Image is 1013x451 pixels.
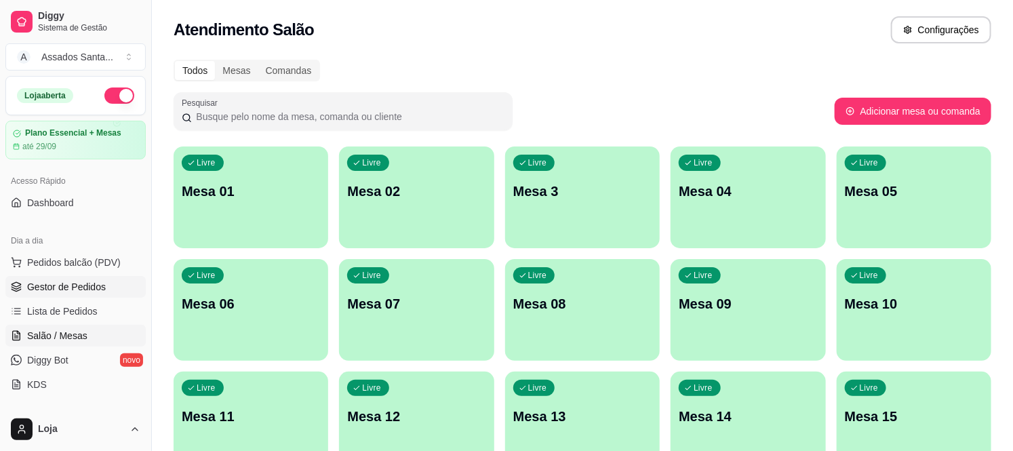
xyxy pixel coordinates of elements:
span: Loja [38,423,124,435]
article: Plano Essencial + Mesas [25,128,121,138]
button: Configurações [891,16,991,43]
a: KDS [5,374,146,395]
span: Dashboard [27,196,74,210]
p: Mesa 15 [845,407,983,426]
p: Livre [860,157,879,168]
span: Gestor de Pedidos [27,280,106,294]
a: Lista de Pedidos [5,300,146,322]
p: Mesa 08 [513,294,652,313]
button: LivreMesa 3 [505,146,660,248]
div: Mesas [215,61,258,80]
a: Dashboard [5,192,146,214]
button: Alterar Status [104,87,134,104]
button: LivreMesa 05 [837,146,991,248]
span: Diggy Bot [27,353,68,367]
p: Mesa 05 [845,182,983,201]
h2: Atendimento Salão [174,19,314,41]
label: Pesquisar [182,97,222,109]
button: LivreMesa 02 [339,146,494,248]
button: LivreMesa 01 [174,146,328,248]
div: Loja aberta [17,88,73,103]
span: Pedidos balcão (PDV) [27,256,121,269]
span: A [17,50,31,64]
p: Mesa 12 [347,407,485,426]
p: Mesa 01 [182,182,320,201]
span: KDS [27,378,47,391]
a: DiggySistema de Gestão [5,5,146,38]
div: Dia a dia [5,230,146,252]
span: Diggy [38,10,140,22]
p: Livre [197,157,216,168]
button: LivreMesa 09 [671,259,825,361]
div: Comandas [258,61,319,80]
p: Livre [528,157,547,168]
button: LivreMesa 04 [671,146,825,248]
p: Mesa 06 [182,294,320,313]
p: Mesa 07 [347,294,485,313]
div: Acesso Rápido [5,170,146,192]
p: Livre [528,383,547,393]
p: Mesa 14 [679,407,817,426]
button: Adicionar mesa ou comanda [835,98,991,125]
button: LivreMesa 07 [339,259,494,361]
p: Livre [362,383,381,393]
p: Livre [362,270,381,281]
p: Livre [197,270,216,281]
p: Mesa 11 [182,407,320,426]
a: Gestor de Pedidos [5,276,146,298]
button: LivreMesa 10 [837,259,991,361]
p: Livre [362,157,381,168]
p: Mesa 02 [347,182,485,201]
p: Mesa 04 [679,182,817,201]
div: Assados Santa ... [41,50,113,64]
button: Pedidos balcão (PDV) [5,252,146,273]
p: Livre [694,383,713,393]
p: Mesa 3 [513,182,652,201]
span: Lista de Pedidos [27,305,98,318]
p: Mesa 10 [845,294,983,313]
span: Salão / Mesas [27,329,87,342]
p: Livre [860,383,879,393]
p: Livre [528,270,547,281]
div: Todos [175,61,215,80]
button: Loja [5,413,146,446]
p: Livre [860,270,879,281]
input: Pesquisar [192,110,504,123]
a: Plano Essencial + Mesasaté 29/09 [5,121,146,159]
article: até 29/09 [22,141,56,152]
button: Select a team [5,43,146,71]
button: LivreMesa 06 [174,259,328,361]
span: Sistema de Gestão [38,22,140,33]
p: Mesa 13 [513,407,652,426]
a: Salão / Mesas [5,325,146,347]
p: Livre [694,157,713,168]
p: Livre [694,270,713,281]
p: Mesa 09 [679,294,817,313]
p: Livre [197,383,216,393]
button: LivreMesa 08 [505,259,660,361]
a: Diggy Botnovo [5,349,146,371]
